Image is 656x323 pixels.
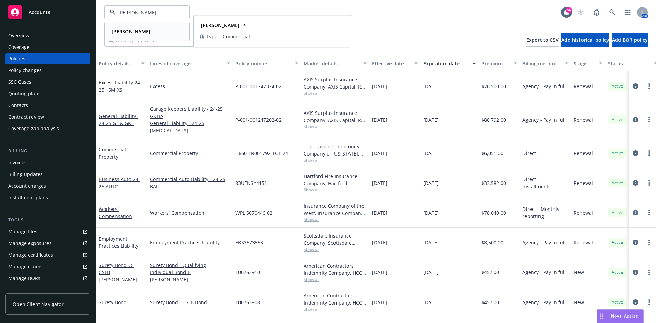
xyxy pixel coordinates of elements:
[96,55,147,71] button: Policy details
[5,148,90,154] div: Billing
[150,261,230,283] a: Surety Bond - Qualifying Individual Bond B [PERSON_NAME]
[522,116,566,123] span: Agency - Pay in full
[29,10,50,15] span: Accounts
[481,269,499,276] span: $457.00
[147,55,233,71] button: Lines of coverage
[5,88,90,99] a: Quoting plans
[645,238,653,246] a: more
[8,42,29,53] div: Coverage
[5,238,90,249] a: Manage exposures
[608,60,650,67] div: Status
[150,105,230,120] a: Garage Keepers Liability - 24-25 GKLIA
[201,22,240,28] strong: [PERSON_NAME]
[423,239,439,246] span: [DATE]
[631,179,640,187] a: circleInformation
[574,116,593,123] span: Renewal
[304,277,367,282] span: Show all
[611,83,624,89] span: Active
[605,5,619,19] a: Search
[5,192,90,203] a: Installment plans
[574,299,584,306] span: New
[526,37,559,43] span: Export to CSV
[372,179,387,187] span: [DATE]
[150,83,230,90] a: Excess
[611,210,624,216] span: Active
[235,60,291,67] div: Policy number
[5,77,90,88] a: SSC Cases
[645,179,653,187] a: more
[99,206,132,219] a: Workers' Compensation
[8,250,53,260] div: Manage certificates
[645,298,653,306] a: more
[99,299,127,306] a: Surety Bond
[522,176,568,190] span: Direct - Installments
[304,232,367,246] div: Scottsdale Insurance Company, Scottsdale Insurance Company (Nationwide), CRC Group
[574,239,593,246] span: Renewal
[304,60,359,67] div: Market details
[421,55,479,71] button: Expiration date
[115,9,176,16] input: Filter by keyword
[99,235,138,249] a: Employment Practices Liability
[233,55,301,71] button: Policy number
[479,55,520,71] button: Premium
[13,300,64,308] span: Open Client Navigator
[304,124,367,130] span: Show all
[522,83,566,90] span: Agency - Pay in full
[8,123,59,134] div: Coverage gap analysis
[304,246,367,252] span: Show all
[99,113,138,126] a: General Liability
[8,273,40,284] div: Manage BORs
[304,173,367,187] div: Hartford Fire Insurance Company, Hartford Insurance Group, Brown & Riding Insurance Services, Inc.
[612,37,648,43] span: Add BOR policy
[631,208,640,217] a: circleInformation
[481,209,506,216] span: $78,040.00
[645,82,653,90] a: more
[304,202,367,217] div: Insurance Company of the West, Insurance Company of the West (ICW)
[611,299,624,305] span: Active
[8,261,43,272] div: Manage claims
[304,143,367,157] div: The Travelers Indemnity Company of [US_STATE], Travelers Insurance
[574,179,593,187] span: Renewal
[423,60,468,67] div: Expiration date
[372,60,410,67] div: Effective date
[301,55,369,71] button: Market details
[372,83,387,90] span: [DATE]
[631,82,640,90] a: circleInformation
[611,117,624,123] span: Active
[223,33,345,40] span: Commercial
[235,269,260,276] span: 100763910
[304,90,367,96] span: Show all
[235,239,263,246] span: EKS3573553
[8,284,60,295] div: Summary of insurance
[611,180,624,186] span: Active
[99,262,137,283] span: - QI CSLB [PERSON_NAME]
[372,150,387,157] span: [DATE]
[235,83,282,90] span: P-001-001247324-02
[304,306,367,312] span: Show all
[481,299,499,306] span: $457.00
[561,33,609,47] button: Add historical policy
[150,299,230,306] a: Surety Bond - CSLB Bond
[99,176,140,190] a: Business Auto
[611,239,624,245] span: Active
[8,53,25,64] div: Policies
[590,5,603,19] a: Report a Bug
[99,146,126,160] a: Commercial Property
[597,310,605,323] div: Drag to move
[150,209,230,216] a: Workers' Compensation
[5,284,90,295] a: Summary of insurance
[235,209,272,216] span: WPL 5070446 02
[304,76,367,90] div: AXIS Surplus Insurance Company, AXIS Capital, RT Specialty Insurance Services, LLC (RSG Specialty...
[8,88,41,99] div: Quoting plans
[645,116,653,124] a: more
[481,179,506,187] span: $33,582.00
[5,180,90,191] a: Account charges
[5,3,90,22] a: Accounts
[369,55,421,71] button: Effective date
[8,65,42,76] div: Policy changes
[423,209,439,216] span: [DATE]
[372,299,387,306] span: [DATE]
[574,209,593,216] span: Renewal
[5,261,90,272] a: Manage claims
[5,111,90,122] a: Contract review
